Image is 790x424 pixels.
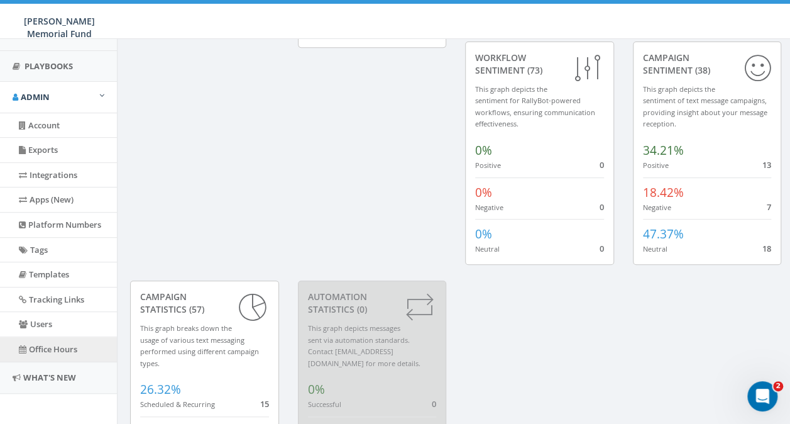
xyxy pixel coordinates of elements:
[475,203,503,212] small: Negative
[600,159,604,170] span: 0
[308,399,341,409] small: Successful
[475,142,492,159] span: 0%
[600,243,604,254] span: 0
[308,291,437,316] div: Automation Statistics
[747,381,777,411] iframe: Intercom live chat
[475,160,501,170] small: Positive
[643,244,667,254] small: Neutral
[308,323,420,368] small: This graph depicts messages sent via automation standards. Contact [EMAIL_ADDRESS][DOMAIN_NAME] f...
[308,381,325,398] span: 0%
[643,184,684,201] span: 18.42%
[762,243,771,254] span: 18
[643,203,671,212] small: Negative
[693,64,710,76] span: (38)
[432,398,436,410] span: 0
[140,291,269,316] div: Campaign Statistics
[643,142,684,159] span: 34.21%
[475,184,492,201] span: 0%
[475,244,500,254] small: Neutral
[773,381,783,391] span: 2
[643,160,669,170] small: Positive
[767,201,771,213] span: 7
[260,398,269,410] span: 15
[21,91,50,103] span: Admin
[354,303,367,315] span: (0)
[762,159,771,170] span: 13
[140,323,259,368] small: This graph breaks down the usage of various text messaging performed using different campaign types.
[24,15,95,40] span: [PERSON_NAME] Memorial Fund
[643,226,684,242] span: 47.37%
[525,64,542,76] span: (73)
[187,303,204,315] span: (57)
[140,381,181,398] span: 26.32%
[25,60,73,72] span: Playbooks
[140,399,215,409] small: Scheduled & Recurring
[475,84,595,129] small: This graph depicts the sentiment for RallyBot-powered workflows, ensuring communication effective...
[23,372,76,383] span: What's New
[643,52,772,77] div: Campaign Sentiment
[475,52,604,77] div: Workflow Sentiment
[600,201,604,213] span: 0
[643,84,767,129] small: This graph depicts the sentiment of text message campaigns, providing insight about your message ...
[475,226,492,242] span: 0%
